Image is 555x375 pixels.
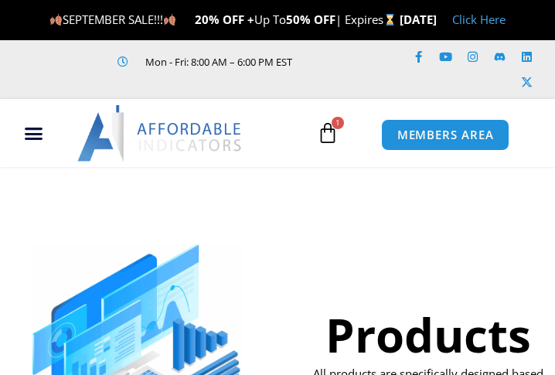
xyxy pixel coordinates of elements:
[141,53,292,71] span: Mon - Fri: 8:00 AM – 6:00 PM EST
[332,117,344,129] span: 1
[164,14,175,26] img: 🍂
[397,129,494,141] span: MEMBERS AREA
[50,14,62,26] img: 🍂
[381,119,510,151] a: MEMBERS AREA
[294,111,362,155] a: 1
[400,12,437,27] strong: [DATE]
[452,12,506,27] a: Click Here
[6,119,61,148] div: Menu Toggle
[313,302,543,367] h1: Products
[286,12,335,27] strong: 50% OFF
[195,12,254,27] strong: 20% OFF +
[49,12,400,27] span: SEPTEMBER SALE!!! Up To | Expires
[89,71,321,87] iframe: Customer reviews powered by Trustpilot
[384,14,396,26] img: ⌛
[77,105,243,161] img: LogoAI | Affordable Indicators – NinjaTrader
